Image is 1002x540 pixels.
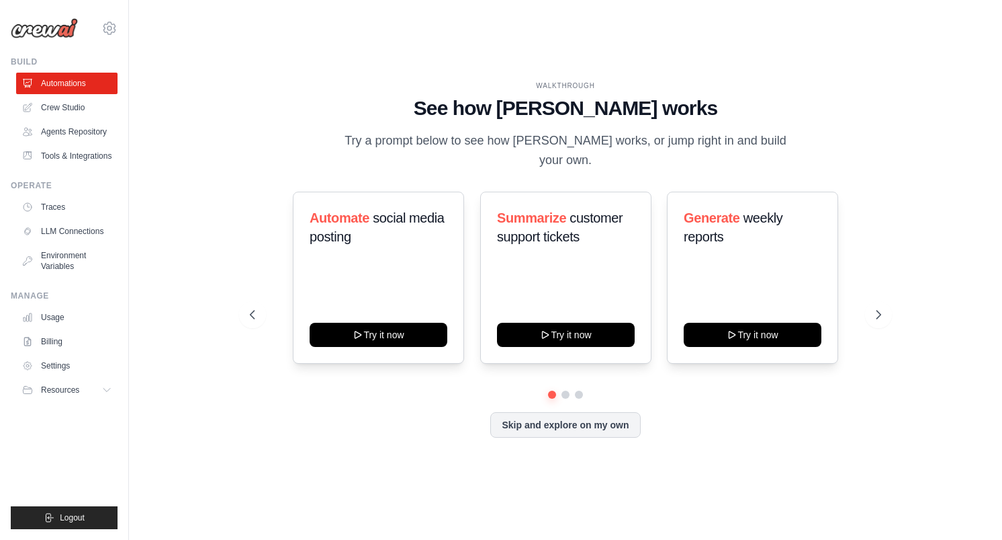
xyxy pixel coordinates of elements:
[16,331,118,352] a: Billing
[497,323,635,347] button: Try it now
[16,245,118,277] a: Environment Variables
[935,475,1002,540] iframe: Chat Widget
[310,323,447,347] button: Try it now
[250,81,882,91] div: WALKTHROUGH
[16,307,118,328] a: Usage
[16,145,118,167] a: Tools & Integrations
[16,73,118,94] a: Automations
[41,385,79,395] span: Resources
[16,121,118,143] a: Agents Repository
[16,221,118,242] a: LLM Connections
[310,210,369,225] span: Automate
[11,56,118,67] div: Build
[60,512,85,523] span: Logout
[16,196,118,218] a: Traces
[11,506,118,529] button: Logout
[310,210,445,244] span: social media posting
[11,18,78,38] img: Logo
[250,96,882,120] h1: See how [PERSON_NAME] works
[684,210,740,225] span: Generate
[497,210,623,244] span: customer support tickets
[16,379,118,401] button: Resources
[11,291,118,301] div: Manage
[340,131,791,171] p: Try a prompt below to see how [PERSON_NAME] works, or jump right in and build your own.
[16,355,118,377] a: Settings
[16,97,118,118] a: Crew Studio
[11,180,118,191] div: Operate
[490,412,640,438] button: Skip and explore on my own
[684,323,821,347] button: Try it now
[497,210,566,225] span: Summarize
